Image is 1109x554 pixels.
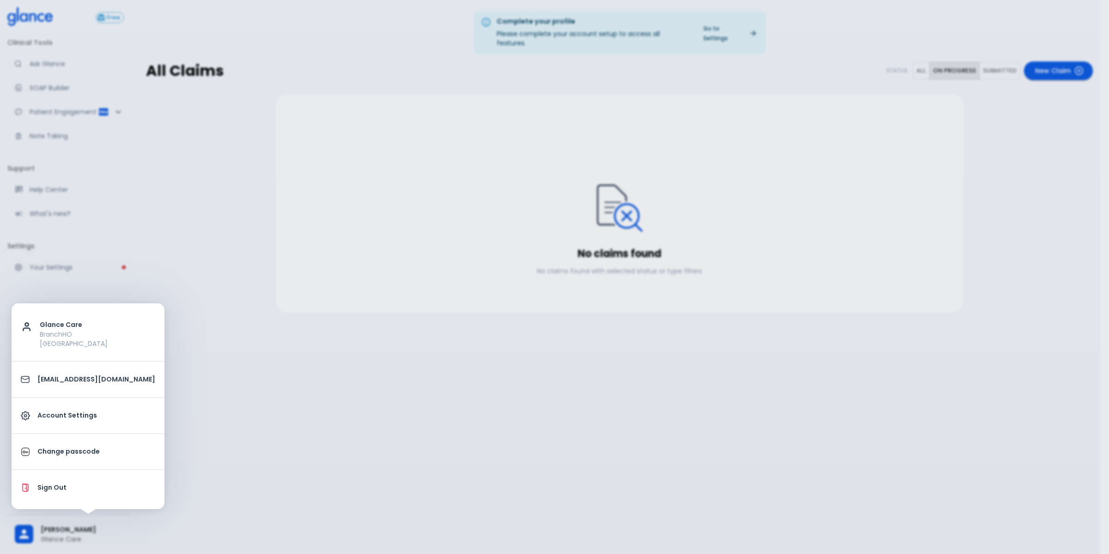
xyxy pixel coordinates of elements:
[37,447,155,456] p: Change passcode
[37,483,155,492] p: Sign Out
[40,339,155,348] p: [GEOGRAPHIC_DATA]
[40,330,155,339] p: Branch HO
[37,411,155,420] p: Account Settings
[37,375,155,384] p: [EMAIL_ADDRESS][DOMAIN_NAME]
[40,320,155,330] p: Glance Care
